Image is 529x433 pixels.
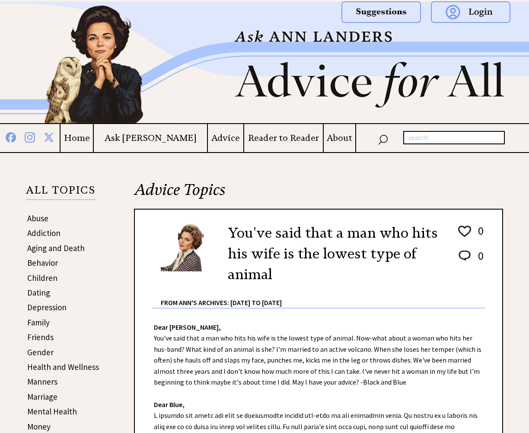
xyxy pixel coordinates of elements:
[154,400,185,409] strong: Dear Blue,
[474,223,484,248] td: 0
[61,133,93,143] a: Home
[431,1,510,23] img: login.png
[208,133,243,143] a: Advice
[27,332,54,342] a: Friends
[27,376,57,387] a: Manners
[474,248,484,271] td: 0
[27,287,50,298] a: Dating
[161,223,215,271] img: Ann6%20v2%20small.png
[378,133,388,145] img: search_nav.png
[244,133,323,143] a: Reader to Reader
[27,213,48,223] a: Abuse
[228,223,444,285] h2: You've said that a man who hits his wife is the lowest type of animal
[26,185,96,200] p: ALL TOPICS
[44,131,54,142] img: x%20blue.png
[324,133,355,143] a: About
[27,258,58,268] a: Behavior
[6,131,16,143] img: facebook%20blue.png
[403,131,505,145] input: search
[27,273,57,283] a: Children
[27,421,51,432] a: Money
[27,317,50,328] a: Family
[27,362,99,372] a: Health and Wellness
[341,1,421,23] img: suggestions.png
[27,243,85,253] a: Aging and Death
[134,179,503,209] h2: Advice Topics
[27,302,67,312] a: Depression
[457,249,472,263] img: message_round%202.png
[27,347,54,357] a: Gender
[27,392,57,402] a: Marriage
[154,323,221,331] strong: Dear [PERSON_NAME],
[25,131,35,143] img: instagram%20blue.png
[457,224,472,239] img: heart_outline%201.png
[161,285,485,308] div: From Ann's Archives: [DATE] to [DATE]
[27,406,77,417] a: Mental Health
[27,228,61,238] a: Addiction
[94,133,207,143] a: Ask [PERSON_NAME]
